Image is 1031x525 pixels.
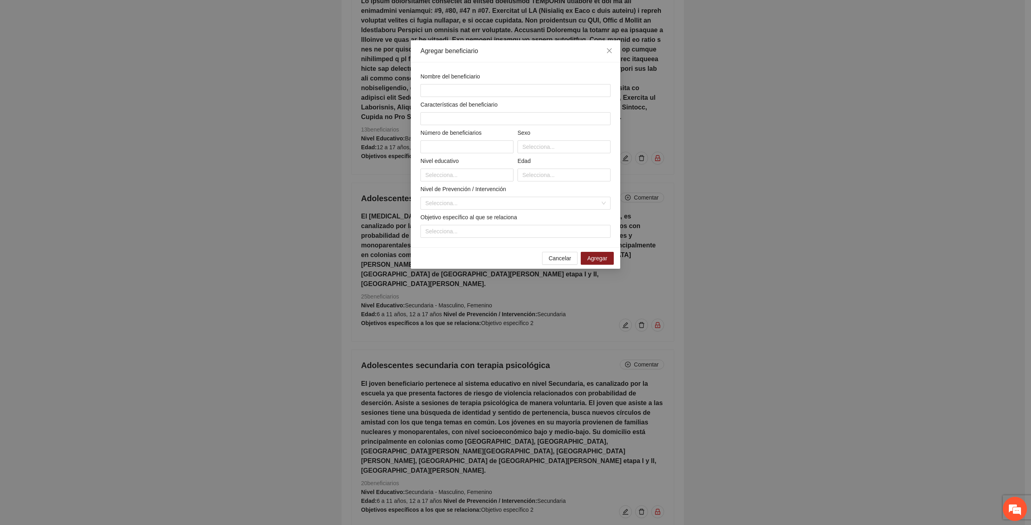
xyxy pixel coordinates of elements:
label: Nivel de Prevención / Intervención [420,185,506,194]
div: Agregar beneficiario [420,47,611,56]
textarea: Escriba su mensaje y pulse “Intro” [4,220,153,248]
button: Agregar [581,252,614,265]
span: close [606,47,613,54]
div: Chatee con nosotros ahora [42,41,135,51]
label: Objetivo específico al que se relaciona [420,213,517,222]
label: Nivel educativo [420,156,459,165]
label: Sexo [518,128,530,137]
label: Características del beneficiario [420,100,497,109]
label: Nombre del beneficiario [420,72,480,81]
button: Cancelar [542,252,578,265]
span: Agregar [587,254,607,263]
span: Estamos en línea. [47,107,111,189]
label: Número de beneficiarios [420,128,482,137]
span: Cancelar [549,254,571,263]
label: Edad [518,156,531,165]
div: Minimizar ventana de chat en vivo [132,4,151,23]
button: Close [598,40,620,62]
